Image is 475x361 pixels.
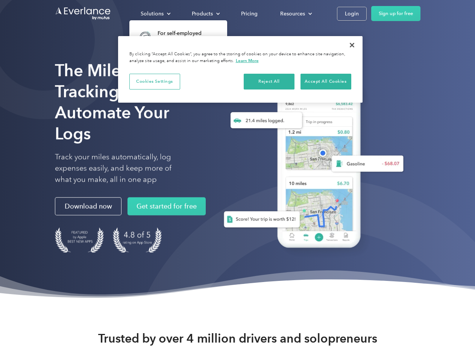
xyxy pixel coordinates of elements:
button: Close [344,37,360,53]
div: Solutions [133,7,177,20]
div: Products [184,7,226,20]
img: 4.9 out of 5 stars on the app store [113,228,162,253]
div: Privacy [118,36,363,103]
img: Everlance, mileage tracker app, expense tracking app [212,71,410,259]
a: For self-employedMaximize tax deductions [133,25,212,49]
button: Reject All [244,74,294,89]
a: Login [337,7,367,21]
div: Solutions [141,9,164,18]
div: Products [192,9,213,18]
div: For self-employed [158,30,209,37]
div: Resources [280,9,305,18]
a: Sign up for free [371,6,420,21]
button: Accept All Cookies [300,74,351,89]
div: Resources [273,7,318,20]
p: Track your miles automatically, log expenses easily, and keep more of what you make, all in one app [55,152,189,185]
a: Pricing [234,7,265,20]
img: Badge for Featured by Apple Best New Apps [55,228,104,253]
div: By clicking “Accept All Cookies”, you agree to the storing of cookies on your device to enhance s... [129,51,351,64]
a: More information about your privacy, opens in a new tab [236,58,259,63]
div: Cookie banner [118,36,363,103]
button: Cookies Settings [129,74,180,89]
a: Go to homepage [55,6,111,21]
a: Download now [55,197,121,215]
nav: Solutions [129,20,227,86]
div: Login [345,9,359,18]
a: Get started for free [127,197,206,215]
strong: Trusted by over 4 million drivers and solopreneurs [98,331,377,346]
div: Pricing [241,9,258,18]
